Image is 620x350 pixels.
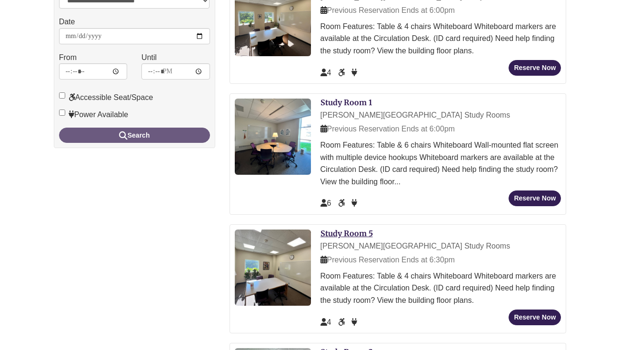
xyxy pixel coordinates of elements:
button: Reserve Now [509,190,561,206]
button: Reserve Now [509,310,561,325]
input: Power Available [59,110,65,116]
span: The capacity of this space [320,318,331,326]
label: Date [59,16,75,28]
div: Room Features: Table & 4 chairs Whiteboard Whiteboard markers are available at the Circulation De... [320,20,561,57]
div: Room Features: Table & 4 chairs Whiteboard Whiteboard markers are available at the Circulation De... [320,270,561,307]
span: Accessible Seat/Space [338,318,347,326]
span: The capacity of this space [320,69,331,77]
span: The capacity of this space [320,199,331,207]
span: Power Available [351,199,357,207]
span: Power Available [351,318,357,326]
a: Study Room 5 [320,229,373,238]
label: From [59,51,77,64]
div: [PERSON_NAME][GEOGRAPHIC_DATA] Study Rooms [320,109,561,121]
input: Accessible Seat/Space [59,92,65,99]
span: Previous Reservation Ends at 6:30pm [320,256,455,264]
label: Accessible Seat/Space [59,91,153,104]
span: Previous Reservation Ends at 6:00pm [320,6,455,14]
label: Until [141,51,157,64]
label: Power Available [59,109,129,121]
div: [PERSON_NAME][GEOGRAPHIC_DATA] Study Rooms [320,240,561,252]
button: Reserve Now [509,60,561,76]
span: Accessible Seat/Space [338,199,347,207]
span: Power Available [351,69,357,77]
img: Study Room 1 [235,99,311,175]
span: Previous Reservation Ends at 6:00pm [320,125,455,133]
div: Room Features: Table & 6 chairs Whiteboard Wall-mounted flat screen with multiple device hookups ... [320,139,561,188]
a: Study Room 1 [320,98,372,107]
button: Search [59,128,210,143]
img: Study Room 5 [235,230,311,306]
span: Accessible Seat/Space [338,69,347,77]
